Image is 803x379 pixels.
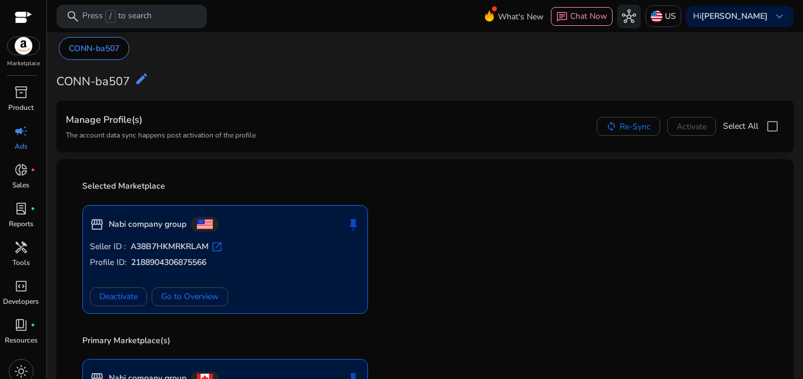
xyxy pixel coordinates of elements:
b: Nabi company group [109,219,186,230]
span: book_4 [14,318,28,332]
p: Reports [9,219,34,229]
img: amazon.svg [8,37,39,55]
b: 2188904306875566 [131,257,206,269]
span: Go to Overview [161,290,219,303]
mat-icon: sync [606,121,617,132]
span: Deactivate [99,290,138,303]
span: chat [556,11,568,23]
span: inventory_2 [14,85,28,99]
span: lab_profile [14,202,28,216]
span: Chat Now [570,11,607,22]
span: code_blocks [14,279,28,293]
p: Developers [3,296,39,307]
p: Ads [15,141,28,152]
p: Tools [12,257,30,268]
h3: CONN-ba507 [56,75,130,89]
p: Product [8,102,34,113]
span: / [105,10,116,23]
span: fiber_manual_record [31,167,35,172]
button: hub [617,5,641,28]
p: Resources [5,335,38,346]
p: Press to search [82,10,152,23]
span: Select All [723,120,758,132]
b: A38B7HKMRKRLAM [131,241,209,253]
p: Marketplace [7,59,40,68]
span: light_mode [14,364,28,378]
span: storefront [90,217,104,232]
span: fiber_manual_record [31,323,35,327]
span: open_in_new [211,241,223,253]
span: handyman [14,240,28,254]
span: Profile ID: [90,257,126,269]
span: Seller ID : [90,241,126,253]
button: Deactivate [90,287,147,306]
p: The account data sync happens post activation of the profile [66,130,256,140]
span: hub [622,9,636,24]
span: What's New [498,6,544,27]
span: donut_small [14,163,28,177]
mat-icon: edit [135,72,149,86]
button: chatChat Now [551,7,613,26]
button: Go to Overview [152,287,228,306]
span: campaign [14,124,28,138]
button: Re-Sync [597,117,660,136]
span: search [66,9,80,24]
p: Primary Marketplace(s) [82,335,775,347]
p: Hi [693,12,768,21]
p: US [665,6,676,26]
h4: Manage Profile(s) [66,115,256,126]
span: Re-Sync [620,120,651,133]
p: CONN-ba507 [69,42,119,55]
p: Selected Marketplace [82,180,775,192]
img: us.svg [651,11,663,22]
p: Sales [12,180,29,190]
b: [PERSON_NAME] [701,11,768,22]
span: keyboard_arrow_down [772,9,787,24]
span: fiber_manual_record [31,206,35,211]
